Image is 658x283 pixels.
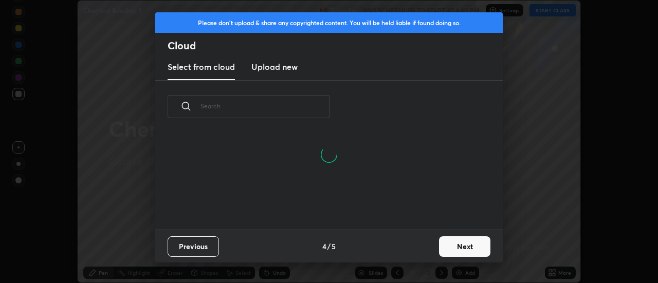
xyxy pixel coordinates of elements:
h4: 5 [332,241,336,252]
div: Please don't upload & share any copyrighted content. You will be held liable if found doing so. [155,12,503,33]
h3: Upload new [251,61,298,73]
h4: 4 [322,241,326,252]
input: Search [200,84,330,128]
button: Previous [168,236,219,257]
button: Next [439,236,490,257]
h3: Select from cloud [168,61,235,73]
h4: / [327,241,331,252]
h2: Cloud [168,39,503,52]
